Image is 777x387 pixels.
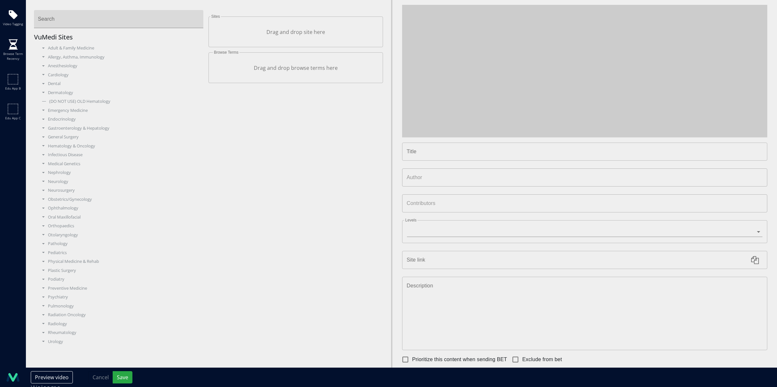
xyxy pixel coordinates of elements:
[39,312,204,318] div: Radiation Oncology
[39,321,204,327] div: Radiology
[39,125,204,132] div: Gastroenterology & Hepatology
[5,116,21,121] span: Edu app c
[39,107,204,114] div: Emergency Medicine
[412,356,507,363] span: Prioritize this content when sending BET
[39,241,204,247] div: Pathology
[39,187,204,194] div: Neurosurgery
[39,294,204,300] div: Psychiatry
[2,51,24,61] span: Browse term recency
[210,15,221,18] label: Sites
[34,33,208,41] h5: VuMedi Sites
[39,72,204,78] div: Cardiology
[39,232,204,238] div: Otolaryngology
[39,339,204,345] div: Urology
[39,250,204,256] div: Pediatrics
[39,329,204,336] div: Rheumatology
[39,152,204,158] div: Infectious Disease
[213,28,378,36] p: Drag and drop site here
[39,54,204,60] div: Allergy, Asthma, Immunology
[6,371,19,384] img: logo
[39,169,204,176] div: Nephrology
[39,45,204,51] div: Adult & Family Medicine
[31,371,73,383] button: Preview video
[113,371,132,383] button: Save
[39,258,204,265] div: Physical Medicine & Rehab
[3,22,23,27] span: Video tagging
[404,218,418,222] label: Levels
[39,178,204,185] div: Neurology
[88,371,113,383] button: Cancel
[213,50,240,54] label: Browse Terms
[39,214,204,220] div: Oral Maxillofacial
[39,134,204,140] div: General Surgery
[213,64,378,72] p: Drag and drop browse terms here
[39,285,204,292] div: Preventive Medicine
[39,116,204,123] div: Endocrinology
[39,196,204,203] div: Obstetrics/Gynecology
[39,205,204,211] div: Ophthalmology
[39,63,204,69] div: Anesthesiology
[522,356,562,363] span: Exclude from bet
[39,90,204,96] div: Dermatology
[39,143,204,149] div: Hematology & Oncology
[747,252,763,268] button: Copy link to clipboard
[39,303,204,309] div: Pulmonology
[39,276,204,283] div: Podiatry
[39,98,204,105] div: (DO NOT USE) OLD Hematology
[39,81,204,87] div: Dental
[39,267,204,274] div: Plastic Surgery
[39,161,204,167] div: Medical Genetics
[39,223,204,229] div: Orthopaedics
[5,86,21,91] span: Edu app b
